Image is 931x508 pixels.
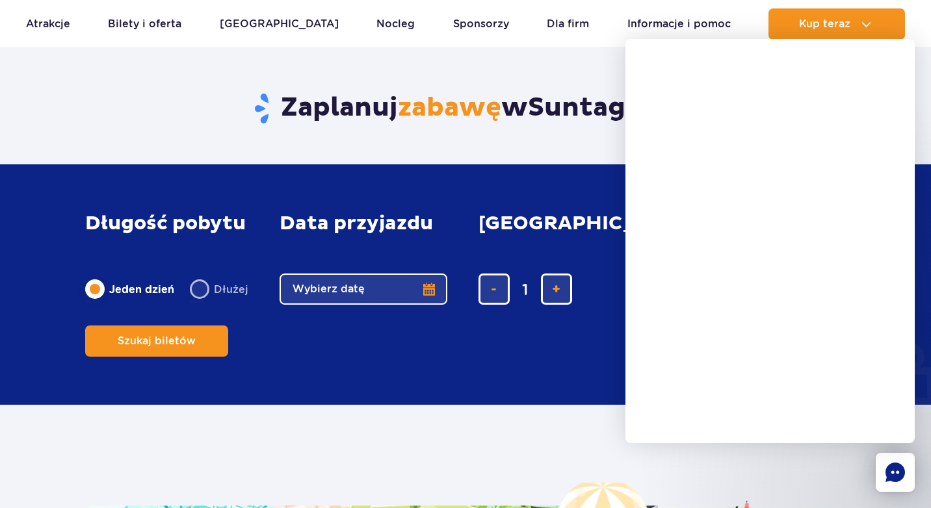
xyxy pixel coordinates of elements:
span: [GEOGRAPHIC_DATA] osób [479,212,748,235]
a: Sponsorzy [453,8,509,40]
h3: Zaplanuj w ! [85,92,846,125]
a: Bilety i oferta [108,8,181,40]
button: dodaj bilet [541,273,572,305]
span: Szukaj biletów [118,335,196,347]
a: [GEOGRAPHIC_DATA] [220,8,339,40]
span: Suntago [528,92,642,124]
button: Wybierz datę [280,273,447,305]
form: Planowanie wizyty w Park of Poland [85,186,846,383]
a: Nocleg [376,8,415,40]
label: Jeden dzień [85,275,174,303]
span: Data przyjazdu [280,212,433,235]
a: Atrakcje [26,8,70,40]
button: Kup teraz [768,8,905,40]
span: Kup teraz [799,18,850,30]
span: Długość pobytu [85,212,246,235]
div: Chat [876,453,915,492]
label: Dłużej [190,275,248,303]
button: Szukaj biletów [85,325,228,357]
a: Dla firm [547,8,589,40]
button: usuń bilet [479,273,510,305]
a: Informacje i pomoc [627,8,731,40]
iframe: chatbot [625,39,915,443]
input: liczba biletów [510,273,541,305]
span: zabawę [398,92,501,124]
